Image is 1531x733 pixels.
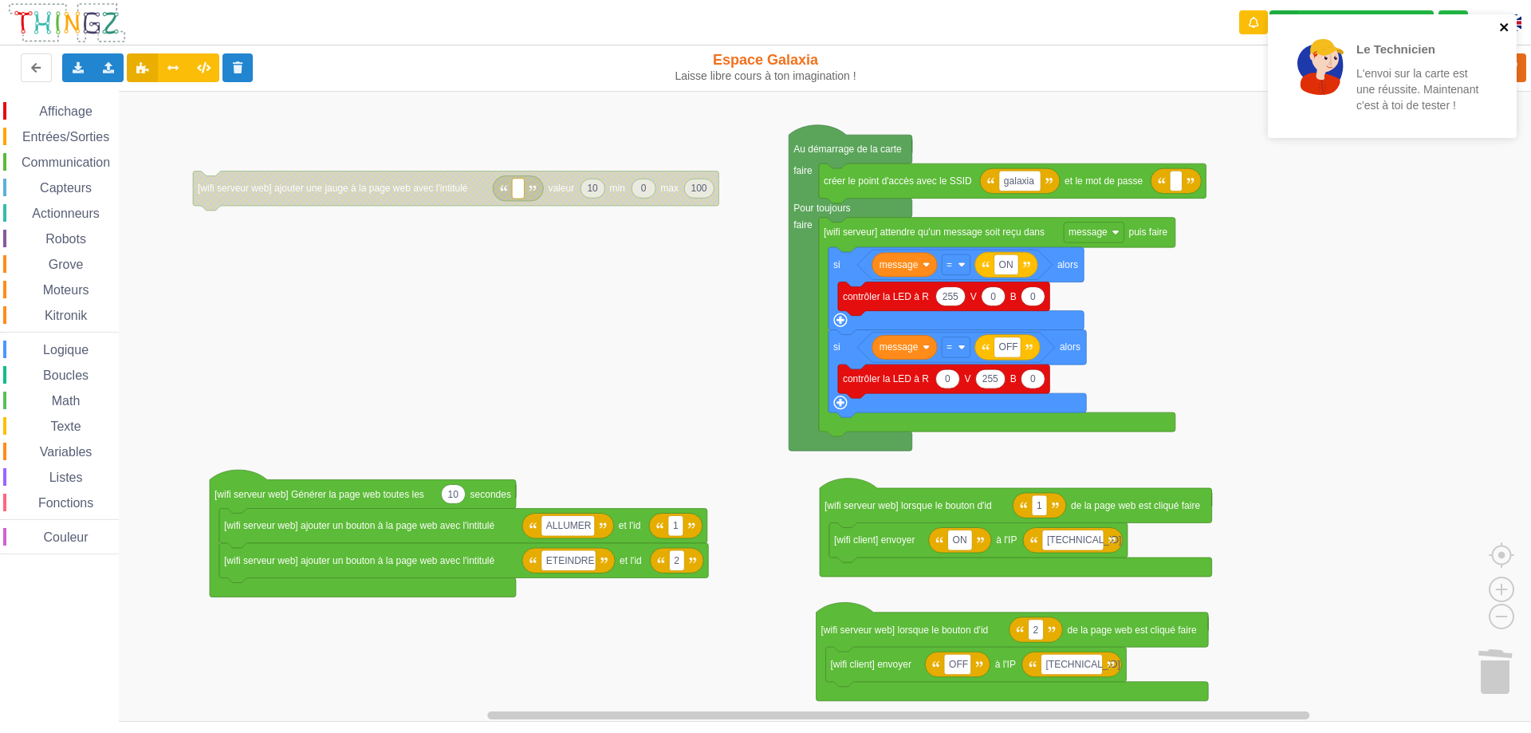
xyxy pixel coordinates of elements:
[1057,259,1078,270] text: alors
[1037,500,1042,511] text: 1
[843,373,929,384] text: contrôler la LED à R
[793,219,813,231] text: faire
[1030,373,1036,384] text: 0
[609,183,624,194] text: min
[1010,291,1017,302] text: B
[620,555,642,566] text: et l'id
[999,259,1013,270] text: ON
[198,183,468,194] text: [wifi serveur web] ajouter une jauge à la page web avec l'intitulé
[1069,227,1108,238] text: message
[943,291,958,302] text: 255
[1067,624,1196,635] text: de la page web est cliqué faire
[43,232,89,246] span: Robots
[214,488,424,499] text: [wifi serveur web] Générer la page web toutes les
[1030,291,1036,302] text: 0
[48,420,83,433] span: Texte
[834,534,915,546] text: [wifi client] envoyer
[224,520,494,531] text: [wifi serveur web] ajouter un bouton à la page web avec l'intitulé
[970,291,977,302] text: V
[1033,624,1039,635] text: 2
[41,368,91,382] span: Boucles
[1269,10,1434,35] div: Ta base fonctionne bien !
[1071,500,1200,511] text: de la page web est cliqué faire
[41,530,91,544] span: Couleur
[587,183,598,194] text: 10
[224,555,494,566] text: [wifi serveur web] ajouter un bouton à la page web avec l'intitulé
[673,520,679,531] text: 1
[947,341,952,353] text: =
[825,500,992,511] text: [wifi serveur web] lorsque le bouton d'id
[42,309,89,322] span: Kitronik
[47,471,85,484] span: Listes
[947,259,952,270] text: =
[995,659,1016,670] text: à l'IP
[990,291,996,302] text: 0
[641,183,647,194] text: 0
[999,341,1018,353] text: OFF
[548,183,574,194] text: valeur
[824,227,1045,238] text: [wifi serveur] attendre qu'un message soit reçu dans
[20,130,112,144] span: Entrées/Sorties
[691,183,706,194] text: 100
[46,258,86,271] span: Grove
[36,496,96,510] span: Fonctions
[37,104,94,118] span: Affichage
[996,534,1017,546] text: à l'IP
[793,144,902,155] text: Au démarrage de la carte
[833,341,840,353] text: si
[880,259,919,270] text: message
[37,181,94,195] span: Capteurs
[674,555,679,566] text: 2
[945,373,950,384] text: 0
[619,520,641,531] text: et l'id
[949,659,968,670] text: OFF
[448,488,459,499] text: 10
[982,373,998,384] text: 255
[1047,534,1121,546] text: [TECHNICAL_ID]
[470,488,511,499] text: secondes
[1065,175,1143,187] text: et le mot de passe
[821,624,989,635] text: [wifi serveur web] lorsque le bouton d'id
[1010,373,1017,384] text: B
[831,659,911,670] text: [wifi client] envoyer
[546,555,595,566] text: ETEINDRE
[1060,341,1080,353] text: alors
[953,534,967,546] text: ON
[49,394,83,408] span: Math
[1004,175,1034,187] text: galaxia
[41,283,92,297] span: Moteurs
[964,373,970,384] text: V
[19,156,112,169] span: Communication
[7,2,127,44] img: thingz_logo.png
[843,291,929,302] text: contrôler la LED à R
[793,203,850,214] text: Pour toujours
[824,175,972,187] text: créer le point d'accès avec le SSID
[833,259,840,270] text: si
[37,445,95,459] span: Variables
[41,343,91,357] span: Logique
[1356,65,1481,113] p: L'envoi sur la carte est une réussite. Maintenant c'est à toi de tester !
[793,165,813,176] text: faire
[1129,227,1168,238] text: puis faire
[1356,41,1481,57] p: Le Technicien
[1046,659,1120,670] text: [TECHNICAL_ID]
[1499,21,1510,36] button: close
[660,183,679,194] text: max
[30,207,102,220] span: Actionneurs
[880,341,919,353] text: message
[546,520,592,531] text: ALLUMER
[632,51,899,83] div: Espace Galaxia
[632,69,899,83] div: Laisse libre cours à ton imagination !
